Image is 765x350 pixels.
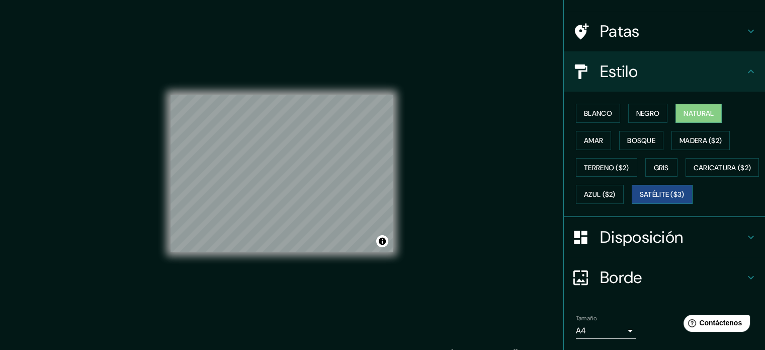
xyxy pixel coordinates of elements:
[376,235,388,247] button: Activar o desactivar atribución
[675,104,722,123] button: Natural
[640,190,685,199] font: Satélite ($3)
[584,109,612,118] font: Blanco
[564,217,765,257] div: Disposición
[576,314,597,322] font: Tamaño
[632,185,693,204] button: Satélite ($3)
[679,136,722,145] font: Madera ($2)
[675,311,754,339] iframe: Lanzador de widgets de ayuda
[584,136,603,145] font: Amar
[636,109,660,118] font: Negro
[576,104,620,123] button: Blanco
[654,163,669,172] font: Gris
[619,131,663,150] button: Bosque
[600,61,638,82] font: Estilo
[600,227,683,248] font: Disposición
[600,21,640,42] font: Patas
[645,158,677,177] button: Gris
[628,104,668,123] button: Negro
[564,11,765,51] div: Patas
[576,185,624,204] button: Azul ($2)
[584,190,616,199] font: Azul ($2)
[584,163,629,172] font: Terreno ($2)
[671,131,730,150] button: Madera ($2)
[576,131,611,150] button: Amar
[686,158,759,177] button: Caricatura ($2)
[627,136,655,145] font: Bosque
[600,267,642,288] font: Borde
[564,257,765,298] div: Borde
[576,323,636,339] div: A4
[576,325,586,336] font: A4
[576,158,637,177] button: Terreno ($2)
[684,109,714,118] font: Natural
[564,51,765,92] div: Estilo
[171,95,393,252] canvas: Mapa
[694,163,751,172] font: Caricatura ($2)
